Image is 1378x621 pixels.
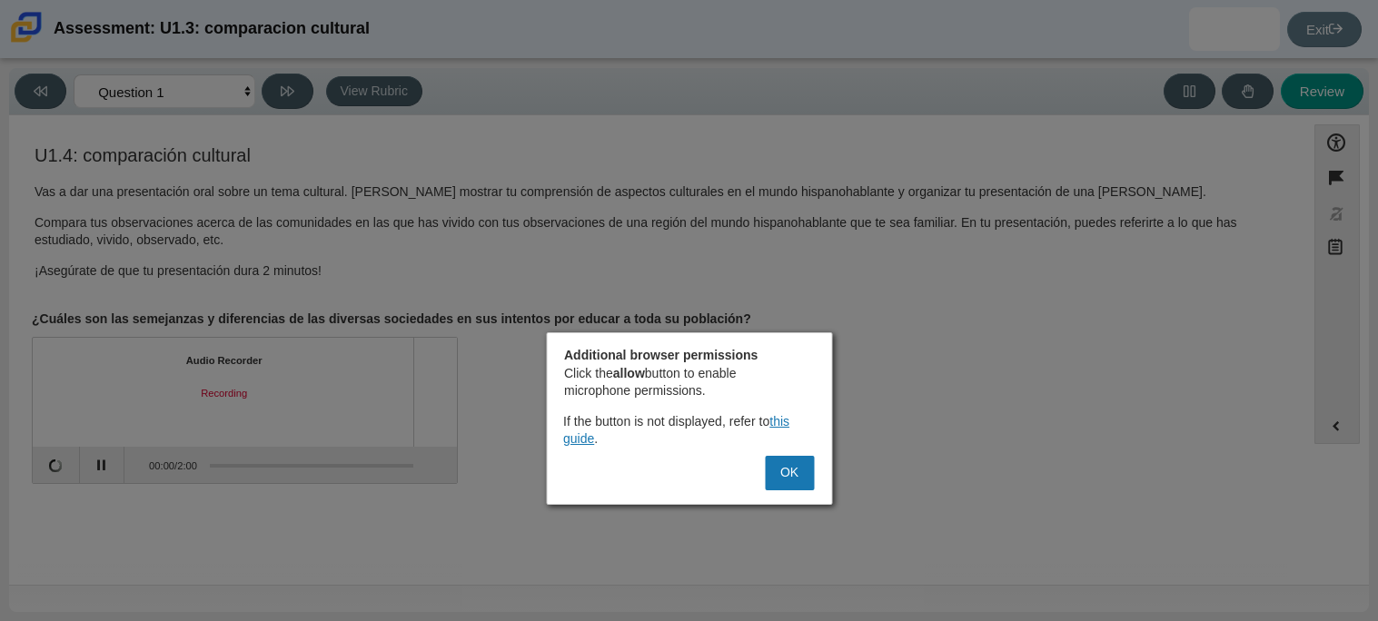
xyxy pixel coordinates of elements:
strong: allow [613,365,645,381]
button: OK [765,456,814,490]
strong: Additional browser permissions [564,347,758,363]
div: If the button is not displayed, refer to . [563,413,825,448]
a: this guide [563,413,789,448]
p: Click the button to enable microphone permissions. [564,365,806,400]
